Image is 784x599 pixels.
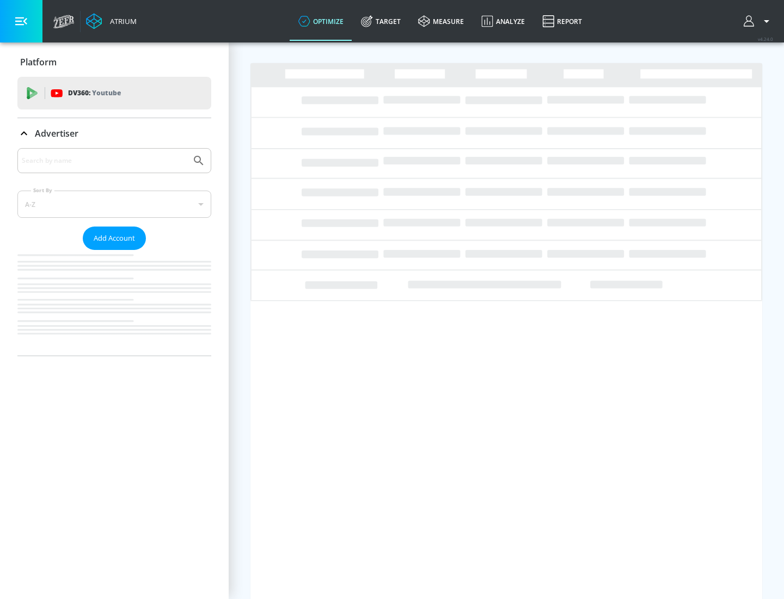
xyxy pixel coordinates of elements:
a: Target [352,2,409,41]
a: Analyze [473,2,534,41]
span: v 4.24.0 [758,36,773,42]
input: Search by name [22,154,187,168]
div: DV360: Youtube [17,77,211,109]
nav: list of Advertiser [17,250,211,356]
label: Sort By [31,187,54,194]
div: Advertiser [17,148,211,356]
p: Advertiser [35,127,78,139]
p: Youtube [92,87,121,99]
div: A-Z [17,191,211,218]
div: Platform [17,47,211,77]
a: optimize [290,2,352,41]
span: Add Account [94,232,135,245]
div: Atrium [106,16,137,26]
a: measure [409,2,473,41]
a: Atrium [86,13,137,29]
a: Report [534,2,591,41]
p: Platform [20,56,57,68]
button: Add Account [83,227,146,250]
div: Advertiser [17,118,211,149]
p: DV360: [68,87,121,99]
